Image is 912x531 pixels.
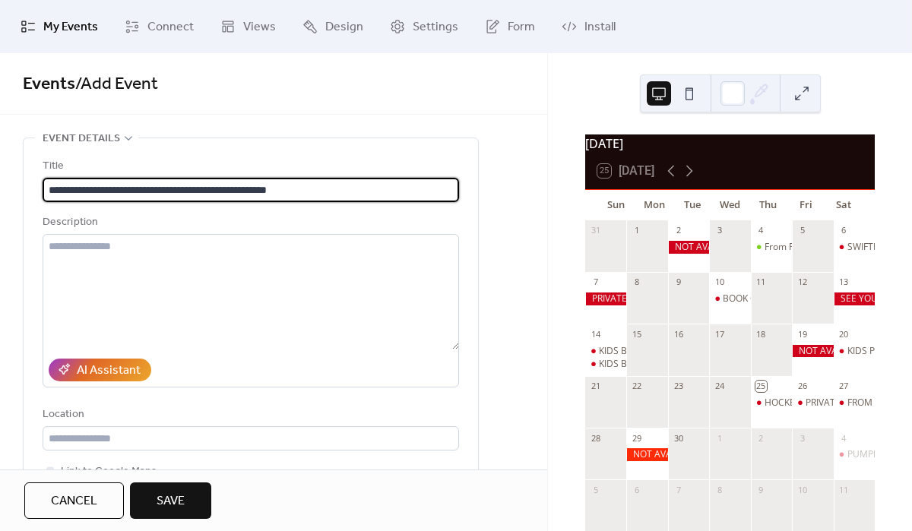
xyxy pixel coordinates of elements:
div: 8 [631,277,642,288]
div: 1 [714,432,725,444]
button: Save [130,482,211,519]
div: 14 [590,328,601,340]
a: My Events [9,6,109,47]
a: Form [473,6,546,47]
div: 13 [838,277,850,288]
div: 17 [714,328,725,340]
div: 26 [796,381,808,392]
div: Tue [673,190,711,220]
div: 28 [590,432,601,444]
a: Connect [113,6,205,47]
div: PRIVATE BOOKING [585,292,626,305]
div: 29 [631,432,642,444]
div: NOT AVAILABLE [668,241,709,254]
div: 9 [673,277,684,288]
div: 4 [838,432,850,444]
a: Install [550,6,627,47]
div: 27 [838,381,850,392]
div: BOOK CLUB MEETING [723,292,816,305]
div: Sun [597,190,635,220]
div: 23 [673,381,684,392]
div: FROM FIELD TO VASE WORKSHOP [834,397,875,409]
div: Mon [635,190,673,220]
div: 2 [673,225,684,236]
div: PUMPKIN CANDLE POUR WORKSHOP [834,448,875,461]
div: 21 [590,381,601,392]
a: Views [209,6,287,47]
div: 31 [590,225,601,236]
a: Events [23,68,75,101]
div: 12 [796,277,808,288]
div: AI Assistant [77,362,141,380]
div: PRIVATE MWYW [806,397,873,409]
div: 6 [838,225,850,236]
div: KIDS BIRTHDAY PARTY [585,345,626,358]
div: 5 [796,225,808,236]
div: Sat [825,190,863,220]
div: 9 [755,484,767,495]
div: KIDS BIRTHDAY PARTY [599,358,695,371]
div: KIDS PARTY [847,345,897,358]
span: Cancel [51,492,97,510]
div: 3 [796,432,808,444]
div: 18 [755,328,767,340]
div: 3 [714,225,725,236]
div: Fri [787,190,825,220]
span: Link to Google Maps [61,463,157,481]
span: Connect [147,18,194,36]
div: 30 [673,432,684,444]
div: From Field To Vase Workshop [765,241,889,254]
span: / Add Event [75,68,158,101]
div: BOOK CLUB MEETING [709,292,750,305]
span: My Events [43,18,98,36]
div: Thu [749,190,787,220]
div: 7 [673,484,684,495]
div: Description [43,213,456,232]
button: Cancel [24,482,124,519]
div: KIDS BIRTHDAY PARTY [585,358,626,371]
button: AI Assistant [49,359,151,381]
div: 10 [796,484,808,495]
div: 6 [631,484,642,495]
span: Save [157,492,185,510]
span: Views [243,18,276,36]
div: 4 [755,225,767,236]
div: KIDS BIRTHDAY PARTY [599,345,695,358]
span: Event details [43,130,120,148]
div: SWIFTIE BIRTHDAY PARTY [834,241,875,254]
div: KIDS PARTY [834,345,875,358]
div: 15 [631,328,642,340]
span: Settings [413,18,458,36]
div: 16 [673,328,684,340]
div: 25 [755,381,767,392]
div: 10 [714,277,725,288]
div: 8 [714,484,725,495]
a: Settings [378,6,470,47]
div: 19 [796,328,808,340]
div: 11 [755,277,767,288]
div: NOT AVAILABLE [626,448,667,461]
div: 24 [714,381,725,392]
div: NOT AVAILABLE [792,345,833,358]
div: 5 [590,484,601,495]
div: 1 [631,225,642,236]
div: SEE YOU IN SEPT CAR SHOW [834,292,875,305]
div: Location [43,406,456,424]
span: Form [508,18,535,36]
div: From Field To Vase Workshop [751,241,792,254]
div: Title [43,157,456,175]
div: 11 [838,484,850,495]
div: 7 [590,277,601,288]
div: 20 [838,328,850,340]
div: 22 [631,381,642,392]
div: PRIVATE MWYW [792,397,833,409]
div: Wed [711,190,749,220]
span: Design [325,18,363,36]
a: Design [291,6,375,47]
div: [DATE] [585,134,875,153]
span: Install [584,18,616,36]
div: 2 [755,432,767,444]
div: HOCKEY MOMS CRAFTY WORKSHOP [751,397,792,409]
